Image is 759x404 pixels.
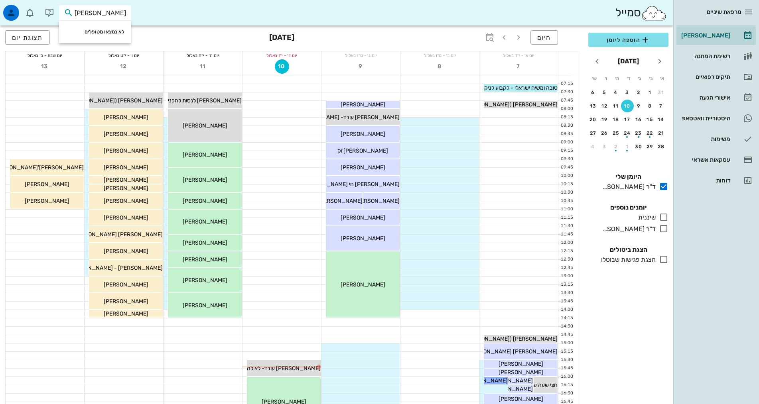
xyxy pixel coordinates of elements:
button: 1 [644,86,656,99]
button: 29 [644,140,656,153]
button: 31 [655,86,668,99]
div: 15 [644,117,656,122]
div: 11:30 [558,223,575,229]
button: 13 [38,59,52,74]
div: 19 [598,117,611,122]
div: 28 [655,144,668,149]
button: 1 [621,140,634,153]
div: 13:15 [558,281,575,288]
div: 10:45 [558,198,575,204]
th: ש׳ [589,72,599,85]
button: חודש שעבר [653,54,667,69]
div: שיננית [635,213,656,222]
div: 14:00 [558,306,575,313]
div: ד"ר [PERSON_NAME] [599,182,656,192]
div: 15:45 [558,365,575,372]
div: 15:30 [558,357,575,363]
div: 07:45 [558,97,575,104]
div: יום א׳ - י״ד באלול [479,51,558,59]
span: [PERSON_NAME] [104,214,148,221]
span: [PERSON_NAME] [183,302,227,309]
span: [PERSON_NAME] [488,377,533,384]
button: 6 [587,86,599,99]
div: 23 [632,130,645,136]
div: 21 [655,130,668,136]
th: ו׳ [600,72,611,85]
span: [PERSON_NAME] [183,218,227,225]
h4: היומן שלי [588,172,668,182]
div: 13:30 [558,290,575,296]
button: 24 [621,127,634,139]
span: [PERSON_NAME] [104,147,148,154]
div: 1 [621,144,634,149]
h4: הצגת ביטולים [588,245,668,255]
span: [PERSON_NAME] [488,386,533,392]
div: 16 [632,117,645,122]
span: 10 [275,63,289,70]
div: 12 [598,103,611,109]
button: 8 [433,59,447,74]
button: 11 [609,100,622,112]
div: 14:45 [558,331,575,338]
a: אישורי הגעה [676,88,756,107]
span: [PERSON_NAME] [104,198,148,204]
span: תצוגת יום [12,34,43,41]
button: 10 [275,59,289,74]
button: 9 [354,59,368,74]
button: 5 [598,86,611,99]
span: [PERSON_NAME] לנסות להכניס [164,97,242,104]
span: [PERSON_NAME] [341,164,385,171]
div: 09:30 [558,156,575,163]
div: יום ו׳ - י״ט באלול [85,51,163,59]
button: 2 [609,140,622,153]
span: [PERSON_NAME] [104,185,148,192]
div: 25 [609,130,622,136]
button: 7 [512,59,526,74]
a: [PERSON_NAME] [676,26,756,45]
button: 10 [621,100,634,112]
div: 15:00 [558,340,575,347]
span: 8 [433,63,447,70]
button: 23 [632,127,645,139]
button: 27 [587,127,599,139]
button: 16 [632,113,645,126]
div: 12:30 [558,256,575,263]
button: 14 [655,113,668,126]
span: [PERSON_NAME] [183,151,227,158]
button: 7 [655,100,668,112]
span: [PERSON_NAME] [25,181,69,188]
div: 11:45 [558,231,575,238]
div: 12:00 [558,239,575,246]
div: דוחות [680,177,730,184]
div: 09:00 [558,139,575,146]
div: 16:30 [558,390,575,397]
a: רשימת המתנה [676,47,756,66]
span: מרפאת שיניים [707,8,741,16]
a: תיקים רפואיים [676,67,756,86]
span: [PERSON_NAME] [183,277,227,284]
span: [PERSON_NAME] [341,235,385,242]
div: רשימת המתנה [680,53,730,59]
div: 14:30 [558,323,575,330]
div: 07:15 [558,80,575,87]
div: 3 [598,144,611,149]
span: [PERSON_NAME] [183,177,227,183]
span: [PERSON_NAME] [183,239,227,246]
div: 2 [632,90,645,95]
span: [PERSON_NAME] [104,114,148,121]
th: ב׳ [646,72,656,85]
div: 08:30 [558,122,575,129]
button: 9 [632,100,645,112]
span: [PERSON_NAME] [104,248,148,255]
div: 29 [644,144,656,149]
span: [PERSON_NAME] [PERSON_NAME] [467,348,558,355]
span: [PERSON_NAME] [104,298,148,305]
button: היום [530,30,558,45]
a: עסקאות אשראי [676,150,756,169]
div: 09:15 [558,147,575,154]
div: 4 [609,90,622,95]
span: [PERSON_NAME] ([PERSON_NAME]) [463,335,558,342]
div: 08:15 [558,114,575,121]
div: 8 [644,103,656,109]
div: תיקים רפואיים [680,74,730,80]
